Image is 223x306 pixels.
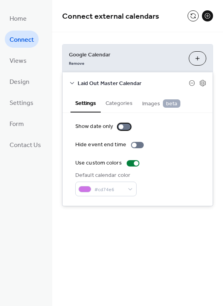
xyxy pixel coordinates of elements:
[10,34,34,46] span: Connect
[69,51,182,59] span: Google Calendar
[5,115,29,132] a: Form
[75,122,113,131] div: Show date only
[5,52,31,69] a: Views
[5,136,46,153] a: Contact Us
[70,93,101,112] button: Settings
[69,61,84,66] span: Remove
[5,94,38,111] a: Settings
[10,55,27,67] span: Views
[10,97,33,109] span: Settings
[94,186,124,194] span: #cd74e6
[101,93,137,112] button: Categories
[78,79,189,88] span: Laid Out Master Calendar
[62,9,159,24] span: Connect external calendars
[5,73,34,90] a: Design
[75,159,122,167] div: Use custom colors
[137,93,185,112] button: Images beta
[75,141,126,149] div: Hide event end time
[10,76,29,88] span: Design
[10,118,24,130] span: Form
[10,139,41,151] span: Contact Us
[5,31,39,48] a: Connect
[5,10,31,27] a: Home
[75,171,135,180] div: Default calendar color
[163,99,180,108] span: beta
[10,13,27,25] span: Home
[142,99,180,108] span: Images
